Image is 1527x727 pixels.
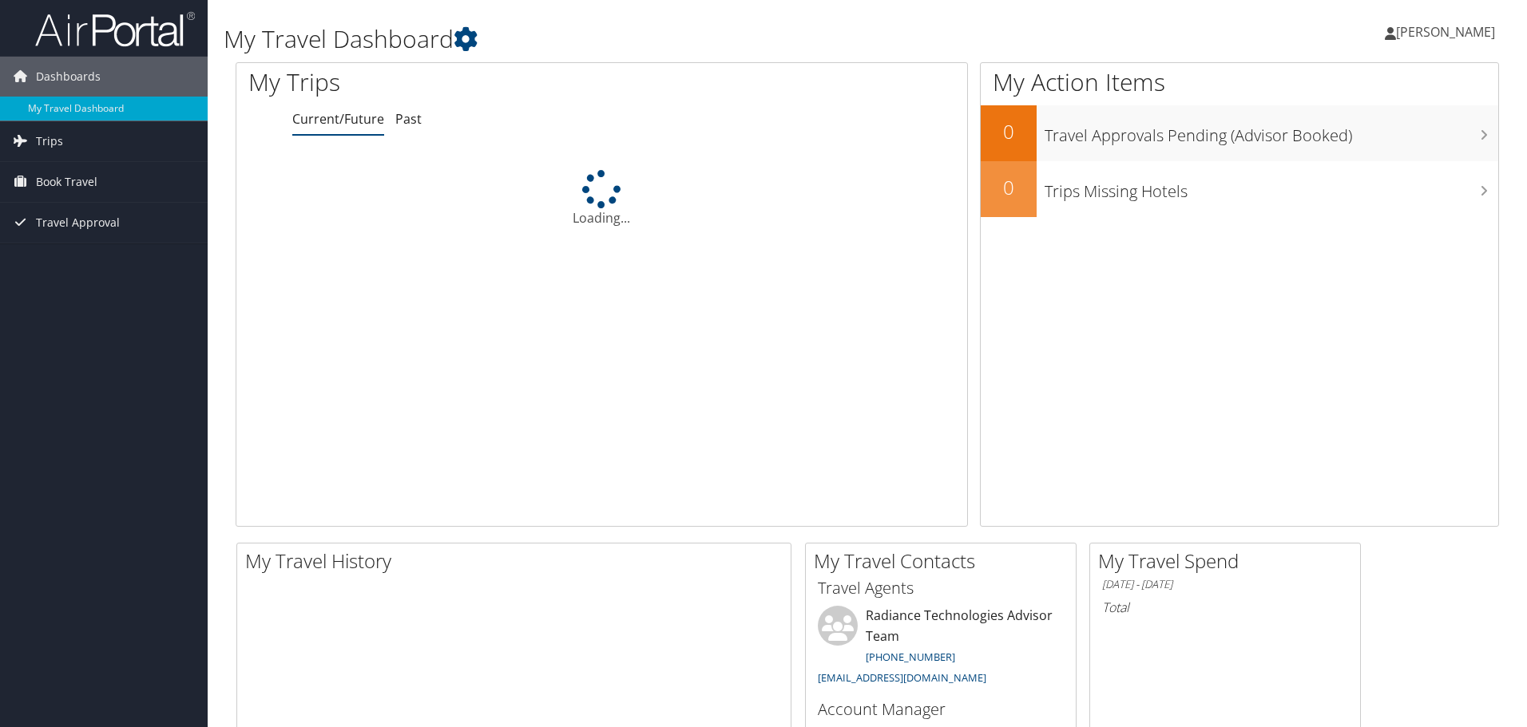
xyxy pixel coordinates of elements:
[35,10,195,48] img: airportal-logo.png
[981,161,1498,217] a: 0Trips Missing Hotels
[814,547,1076,575] h2: My Travel Contacts
[818,670,986,685] a: [EMAIL_ADDRESS][DOMAIN_NAME]
[818,577,1064,599] h3: Travel Agents
[981,65,1498,99] h1: My Action Items
[395,110,422,128] a: Past
[981,174,1037,201] h2: 0
[810,606,1072,691] li: Radiance Technologies Advisor Team
[866,650,955,664] a: [PHONE_NUMBER]
[248,65,651,99] h1: My Trips
[1045,172,1498,203] h3: Trips Missing Hotels
[245,547,791,575] h2: My Travel History
[236,170,967,227] div: Loading...
[1396,23,1495,41] span: [PERSON_NAME]
[1102,577,1348,592] h6: [DATE] - [DATE]
[292,110,384,128] a: Current/Future
[36,162,97,202] span: Book Travel
[981,118,1037,145] h2: 0
[36,203,120,243] span: Travel Approval
[1045,117,1498,147] h3: Travel Approvals Pending (Advisor Booked)
[1385,8,1511,56] a: [PERSON_NAME]
[224,22,1082,56] h1: My Travel Dashboard
[36,57,101,97] span: Dashboards
[36,121,63,161] span: Trips
[981,105,1498,161] a: 0Travel Approvals Pending (Advisor Booked)
[1098,547,1360,575] h2: My Travel Spend
[818,698,1064,721] h3: Account Manager
[1102,599,1348,616] h6: Total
